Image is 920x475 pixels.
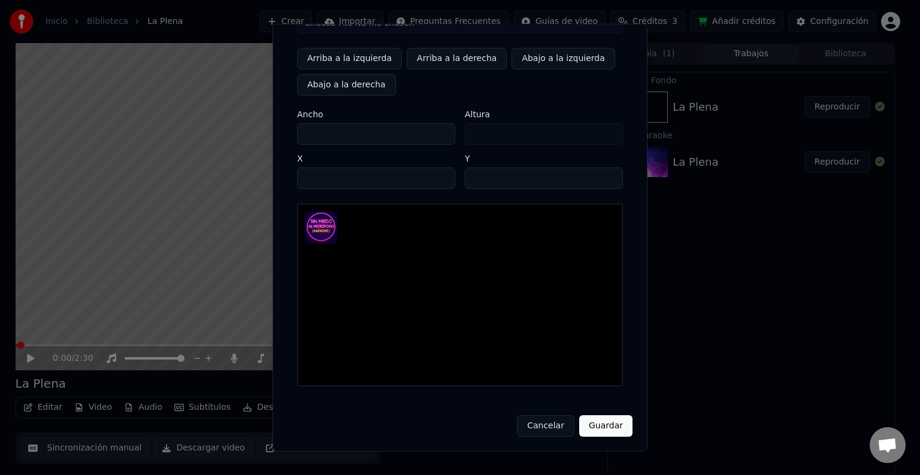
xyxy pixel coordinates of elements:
[465,154,623,163] label: Y
[407,48,507,69] button: Arriba a la derecha
[579,415,632,437] button: Guardar
[297,154,455,163] label: X
[305,211,337,243] img: Logo
[465,110,623,118] label: Altura
[297,48,402,69] button: Arriba a la izquierda
[512,48,615,69] button: Abajo a la izquierda
[297,74,396,96] button: Abajo a la derecha
[297,110,455,118] label: Ancho
[517,415,574,437] button: Cancelar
